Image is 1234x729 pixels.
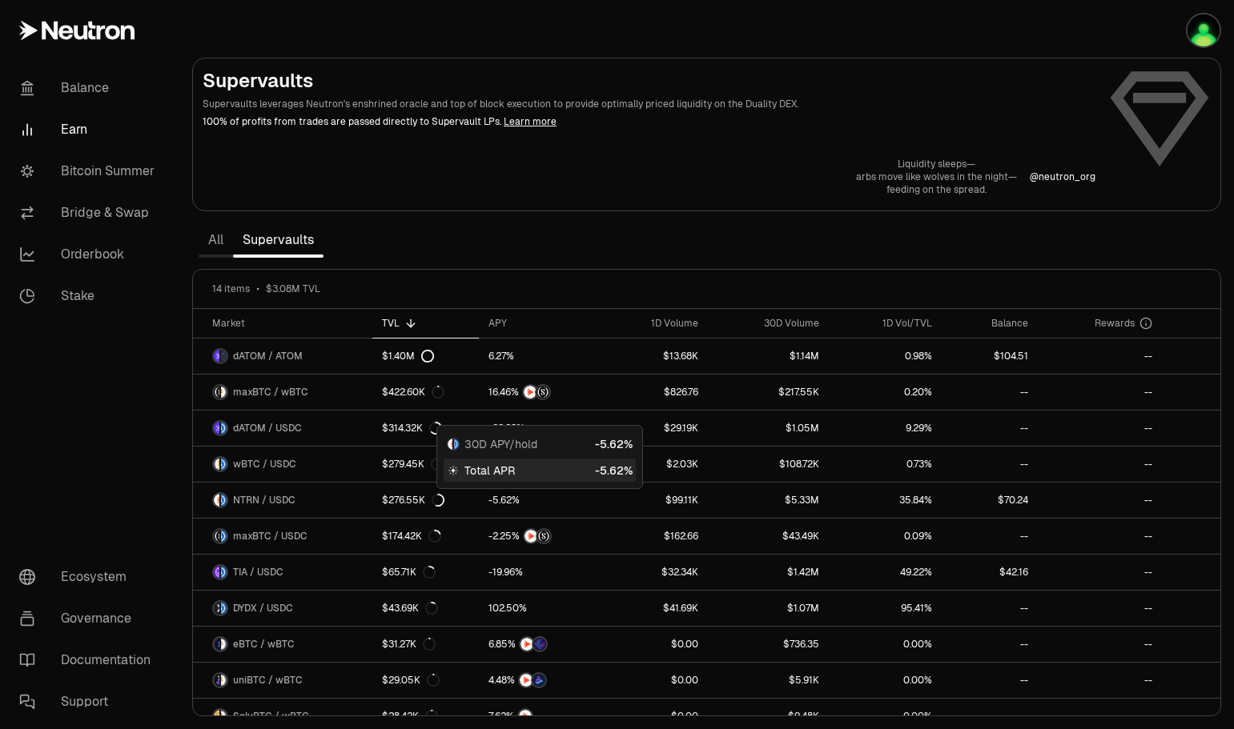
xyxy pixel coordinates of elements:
[533,638,546,651] img: EtherFi Points
[598,555,708,590] a: $32.34K
[829,411,942,446] a: 9.29%
[829,663,942,698] a: 0.00%
[464,436,537,452] span: 30D APY/hold
[372,447,479,482] a: $279.45K
[6,639,173,681] a: Documentation
[382,674,440,687] div: $29.05K
[856,170,1017,183] p: arbs move like wolves in the night—
[203,68,1095,94] h2: Supervaults
[233,638,295,651] span: eBTC / wBTC
[372,483,479,518] a: $276.55K
[479,375,598,410] a: NTRNStructured Points
[372,519,479,554] a: $174.42K
[838,317,932,330] div: 1D Vol/TVL
[6,681,173,723] a: Support
[221,674,227,687] img: wBTC Logo
[6,150,173,192] a: Bitcoin Summer
[533,674,545,687] img: Bedrock Diamonds
[1188,14,1220,46] img: 0xEvilPixie (DROP,Neutron)
[942,591,1038,626] a: --
[6,275,173,317] a: Stake
[537,530,550,543] img: Structured Points
[212,282,250,295] span: 14 items
[214,350,219,362] img: dATOM Logo
[488,708,589,724] button: NTRN
[214,674,219,687] img: uniBTC Logo
[488,317,589,330] div: APY
[221,422,227,435] img: USDC Logo
[829,555,942,590] a: 49.22%
[193,555,372,590] a: TIA LogoUSDC LogoTIA / USDC
[488,384,589,400] button: NTRNStructured Points
[519,710,532,723] img: NTRN
[193,338,372,374] a: dATOM LogoATOM LogodATOM / ATOM
[221,386,227,399] img: wBTC Logo
[233,710,309,723] span: SolvBTC / wBTC
[214,494,219,507] img: NTRN Logo
[214,386,219,399] img: maxBTC Logo
[524,386,537,399] img: NTRN
[521,638,533,651] img: NTRN
[193,627,372,662] a: eBTC LogowBTC LogoeBTC / wBTC
[233,530,307,543] span: maxBTC / USDC
[520,674,533,687] img: NTRN
[708,375,828,410] a: $217.55K
[221,350,227,362] img: ATOM Logo
[942,411,1038,446] a: --
[214,422,219,435] img: dATOM Logo
[1030,170,1095,183] a: @neutron_org
[193,411,372,446] a: dATOM LogoUSDC LogodATOM / USDC
[537,386,549,399] img: Structured Points
[382,458,444,471] div: $279.45K
[214,638,219,651] img: eBTC Logo
[598,447,708,482] a: $2.03K
[951,317,1028,330] div: Balance
[942,519,1038,554] a: --
[372,375,479,410] a: $422.60K
[598,375,708,410] a: $826.76
[829,591,942,626] a: 95.41%
[708,338,828,374] a: $1.14M
[221,530,227,543] img: USDC Logo
[372,663,479,698] a: $29.05K
[372,591,479,626] a: $43.69K
[1038,555,1161,590] a: --
[708,447,828,482] a: $108.72K
[479,663,598,698] a: NTRNBedrock Diamonds
[708,555,828,590] a: $1.42M
[193,447,372,482] a: wBTC LogoUSDC LogowBTC / USDC
[598,411,708,446] a: $29.19K
[1038,663,1161,698] a: --
[221,638,227,651] img: wBTC Logo
[372,411,479,446] a: $314.32K
[233,494,295,507] span: NTRN / USDC
[233,602,293,615] span: DYDX / USDC
[233,674,303,687] span: uniBTC / wBTC
[382,494,444,507] div: $276.55K
[233,566,283,579] span: TIA / USDC
[193,375,372,410] a: maxBTC LogowBTC LogomaxBTC / wBTC
[488,528,589,544] button: NTRNStructured Points
[598,627,708,662] a: $0.00
[233,422,302,435] span: dATOM / USDC
[856,183,1017,196] p: feeding on the spread.
[221,566,227,579] img: USDC Logo
[525,530,537,543] img: NTRN
[193,663,372,698] a: uniBTC LogowBTC LogouniBTC / wBTC
[372,555,479,590] a: $65.71K
[1038,375,1161,410] a: --
[598,519,708,554] a: $162.66
[708,411,828,446] a: $1.05M
[214,710,219,723] img: SolvBTC Logo
[504,115,557,128] a: Learn more
[233,458,296,471] span: wBTC / USDC
[829,375,942,410] a: 0.20%
[199,224,233,256] a: All
[1038,411,1161,446] a: --
[382,566,436,579] div: $65.71K
[708,519,828,554] a: $43.49K
[1030,170,1095,183] p: @ neutron_org
[942,375,1038,410] a: --
[942,627,1038,662] a: --
[233,224,324,256] a: Supervaults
